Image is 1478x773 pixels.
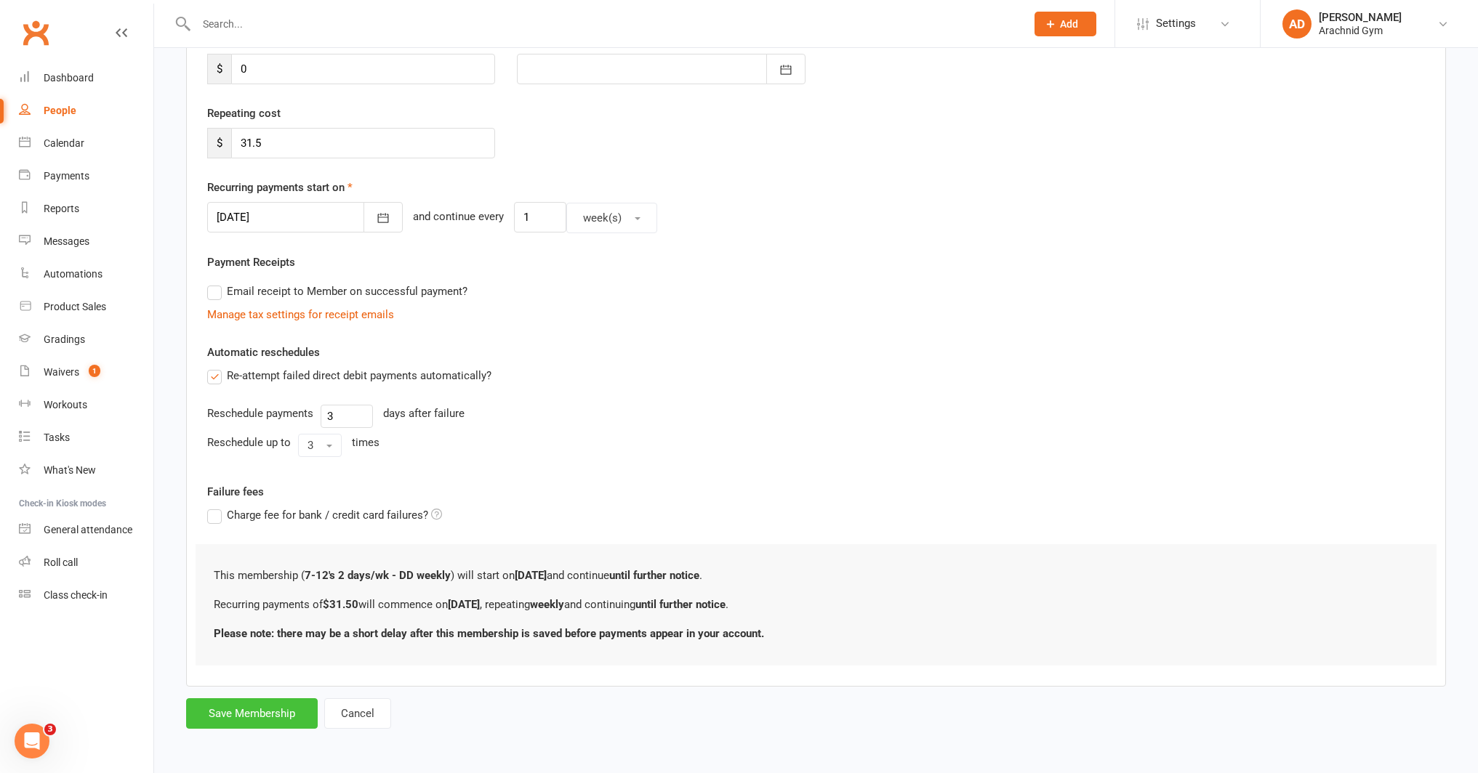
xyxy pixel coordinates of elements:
b: 7-12's 2 days/wk - DD weekly [305,569,451,582]
span: Add [1060,18,1078,30]
label: Repeating cost [207,105,281,122]
div: Dashboard [44,72,94,84]
p: Recurring payments of will commence on , repeating and continuing . [214,596,1418,613]
a: Product Sales [19,291,153,323]
a: What's New [19,454,153,487]
span: Settings [1156,7,1196,40]
div: Tasks [44,432,70,443]
a: Payments [19,160,153,193]
span: 3 [44,724,56,735]
div: Reschedule payments [207,405,313,422]
a: People [19,94,153,127]
a: Calendar [19,127,153,160]
label: Re-attempt failed direct debit payments automatically? [207,367,491,384]
b: [DATE] [448,598,480,611]
div: Product Sales [44,301,106,312]
div: General attendance [44,524,132,535]
div: Arachnid Gym [1319,24,1402,37]
div: People [44,105,76,116]
label: Email receipt to Member on successful payment? [207,283,467,300]
div: Payments [44,170,89,182]
div: and continue every [413,208,504,227]
span: 1 [89,365,100,377]
span: Charge fee for bank / credit card failures? [227,506,428,522]
button: 3 [298,434,342,457]
div: Workouts [44,399,87,410]
a: Clubworx [17,15,54,51]
a: Manage tax settings for receipt emails [207,308,394,321]
input: Search... [192,14,1016,34]
b: weekly [530,598,564,611]
a: Tasks [19,421,153,454]
div: Calendar [44,137,84,149]
a: Roll call [19,546,153,579]
span: $ [207,54,231,84]
div: Waivers [44,366,79,378]
span: week(s) [583,211,622,224]
button: Add [1035,12,1096,36]
button: Save Membership [186,698,318,729]
p: This membership ( ) will start on and continue . [214,567,1418,584]
b: $31.50 [323,598,358,611]
b: Please note: there may be a short delay after this membership is saved before payments appear in ... [214,627,764,640]
b: until further notice [609,569,699,582]
a: Automations [19,258,153,291]
a: Waivers 1 [19,356,153,389]
div: Messages [44,235,89,247]
div: Roll call [44,557,78,568]
div: What's New [44,464,96,476]
button: week(s) [566,203,657,233]
div: Reports [44,203,79,214]
label: Payment Receipts [207,254,295,271]
div: days after failure [383,405,465,422]
div: Automations [44,268,103,280]
div: Gradings [44,333,85,345]
a: Messages [19,225,153,258]
div: Class check-in [44,589,108,601]
a: Reports [19,193,153,225]
span: $ [207,128,231,158]
div: AD [1282,9,1312,39]
label: Automatic reschedules [207,344,320,361]
div: times [352,434,379,451]
iframe: Intercom live chat [15,724,49,758]
span: 3 [308,439,313,452]
a: Gradings [19,323,153,356]
label: Failure fees [196,483,1436,501]
b: until further notice [635,598,726,611]
div: [PERSON_NAME] [1319,11,1402,24]
a: Class kiosk mode [19,579,153,612]
a: Dashboard [19,62,153,94]
b: [DATE] [515,569,547,582]
a: General attendance kiosk mode [19,514,153,546]
div: Reschedule up to [207,434,291,451]
label: Recurring payments start on [207,179,353,196]
a: Workouts [19,389,153,421]
button: Cancel [324,698,391,729]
